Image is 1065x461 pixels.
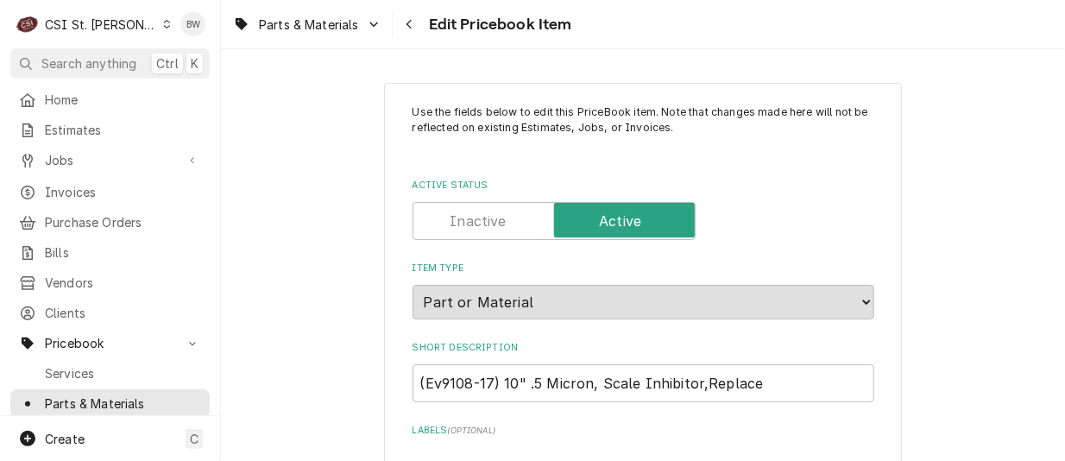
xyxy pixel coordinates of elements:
a: Go to Jobs [10,146,210,174]
a: Parts & Materials [10,389,210,418]
a: Go to Pricebook [10,329,210,357]
a: Services [10,359,210,388]
div: CSI St. [PERSON_NAME] [45,16,157,34]
label: Labels [413,424,874,438]
span: Bills [45,243,201,262]
a: Clients [10,299,210,327]
span: Estimates [45,121,201,139]
a: Estimates [10,116,210,144]
span: Search anything [41,54,136,73]
a: Home [10,85,210,114]
div: Brad Wicks's Avatar [181,12,205,36]
a: Bills [10,238,210,267]
button: Navigate back [396,10,424,38]
span: Parts & Materials [45,395,201,413]
span: Invoices [45,183,201,201]
div: Item Type [413,262,874,319]
label: Item Type [413,262,874,275]
a: Vendors [10,268,210,297]
a: Go to Parts & Materials [226,10,388,39]
span: Jobs [45,151,175,169]
span: Services [45,364,201,382]
div: CSI St. Louis's Avatar [16,12,40,36]
span: Purchase Orders [45,213,201,231]
span: Home [45,91,201,109]
label: Short Description [413,341,874,355]
div: Active Status [413,179,874,240]
a: Invoices [10,178,210,206]
span: ( optional ) [447,426,495,435]
label: Active Status [413,179,874,193]
span: Vendors [45,274,201,292]
p: Use the fields below to edit this PriceBook item. Note that changes made here will not be reflect... [413,104,874,152]
span: Clients [45,304,201,322]
button: Search anythingCtrlK [10,48,210,79]
span: Pricebook [45,334,175,352]
span: K [191,54,199,73]
input: Name used to describe this Part or Material [413,364,874,402]
div: BW [181,12,205,36]
a: Purchase Orders [10,208,210,237]
span: Ctrl [156,54,179,73]
span: Parts & Materials [259,16,359,34]
span: Edit Pricebook Item [424,13,572,36]
span: C [190,430,199,448]
div: Short Description [413,341,874,402]
div: C [16,12,40,36]
span: Create [45,432,85,446]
